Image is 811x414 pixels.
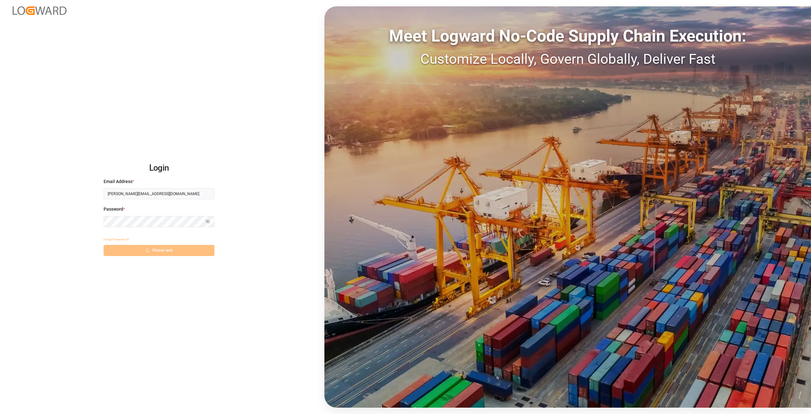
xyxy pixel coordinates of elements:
img: Logward_new_orange.png [13,6,67,15]
span: Password [104,206,123,213]
input: Enter your email [104,188,214,199]
div: Customize Locally, Govern Globally, Deliver Fast [324,49,811,69]
div: Meet Logward No-Code Supply Chain Execution: [324,24,811,49]
h2: Login [104,158,214,178]
span: Email Address [104,178,132,185]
